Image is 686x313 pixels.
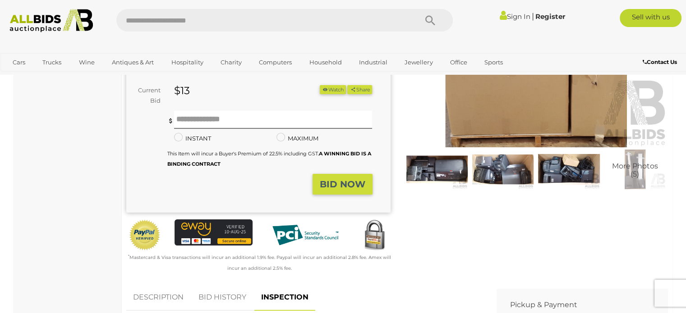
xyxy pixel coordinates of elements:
a: BID HISTORY [192,284,253,311]
a: Cars [7,55,31,70]
a: Contact Us [643,57,679,67]
b: Contact Us [643,59,677,65]
a: Charity [215,55,248,70]
img: eWAY Payment Gateway [175,219,253,245]
small: Mastercard & Visa transactions will incur an additional 1.9% fee. Paypal will incur an additional... [128,254,391,271]
a: Household [304,55,348,70]
button: Share [347,85,372,95]
a: Register [535,12,565,21]
a: Antiques & Art [106,55,160,70]
img: Secured by Rapid SSL [358,219,391,252]
label: INSTANT [174,133,211,144]
a: Sign In [499,12,530,21]
a: Jewellery [399,55,438,70]
a: Industrial [353,55,393,70]
a: More Photos(5) [604,150,666,189]
small: This Item will incur a Buyer's Premium of 22.5% including GST. [167,150,371,167]
a: Wine [73,55,101,70]
h2: Pickup & Payment [510,301,641,309]
button: Search [408,9,453,32]
img: Bulk Lot of Assorted IT Equipment [538,150,599,189]
strong: $13 [174,84,190,97]
a: Trucks [37,55,67,70]
button: BID NOW [313,174,373,195]
img: Bulk Lot of Assorted IT Equipment [406,150,468,189]
img: PCI DSS compliant [266,219,345,250]
button: Watch [320,85,346,95]
b: A WINNING BID IS A BINDING CONTRACT [167,150,371,167]
a: [GEOGRAPHIC_DATA] [7,70,83,85]
a: Sell with us [620,9,681,27]
span: | [531,11,534,21]
img: Bulk Lot of Assorted IT Equipment [472,150,534,189]
a: Office [444,55,473,70]
a: Hospitality [166,55,209,70]
span: More Photos (5) [612,162,658,178]
a: Computers [253,55,298,70]
a: INSPECTION [254,284,315,311]
label: MAXIMUM [276,133,318,144]
div: Current Bid [126,85,167,106]
li: Watch this item [320,85,346,95]
img: Allbids.com.au [5,9,98,32]
strong: BID NOW [320,179,365,190]
a: Sports [479,55,509,70]
img: Bulk Lot of Assorted IT Equipment [604,150,666,189]
a: DESCRIPTION [126,284,190,311]
img: Official PayPal Seal [129,219,161,251]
